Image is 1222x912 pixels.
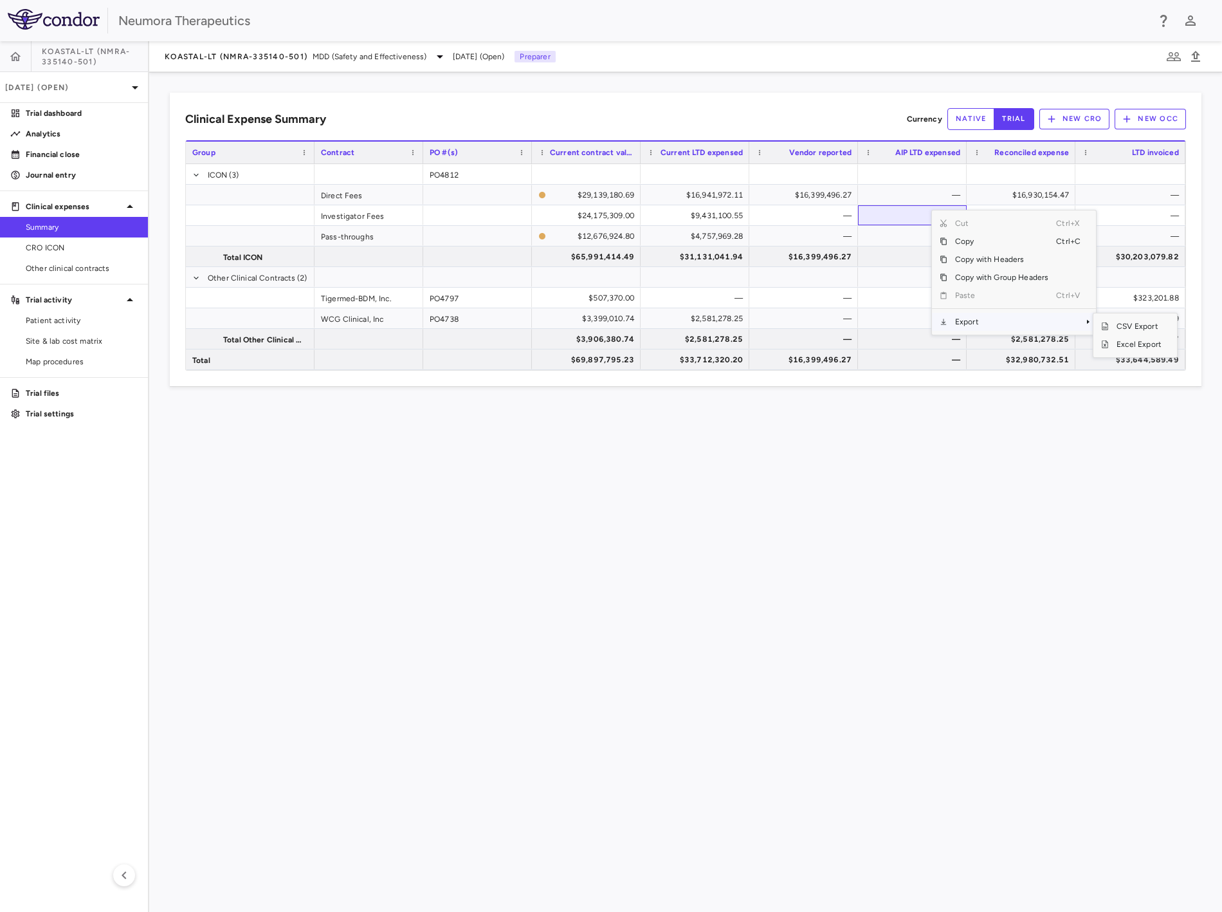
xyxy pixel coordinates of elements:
[1087,226,1179,247] div: —
[761,288,852,308] div: —
[661,148,743,157] span: Current LTD expensed
[185,111,326,128] h6: Clinical Expense Summary
[297,268,307,288] span: (2)
[761,205,852,226] div: —
[321,148,354,157] span: Contract
[994,148,1069,157] span: Reconciled expense
[515,51,555,62] p: Preparer
[1087,205,1179,226] div: —
[26,107,138,119] p: Trial dashboard
[543,247,634,267] div: $65,991,414.49
[652,308,743,329] div: $2,581,278.25
[538,227,634,245] span: The contract record and uploaded budget values do not match. Please review the contract record an...
[1115,109,1186,129] button: New OCC
[761,247,852,267] div: $16,399,496.27
[978,349,1069,370] div: $32,980,732.51
[1087,288,1179,308] div: $323,201.88
[947,250,1056,268] span: Copy with Headers
[652,288,743,308] div: —
[315,288,423,308] div: Tigermed-BDM, Inc.
[761,226,852,247] div: —
[978,329,1069,349] div: $2,581,278.25
[947,286,1056,304] span: Paste
[430,148,458,157] span: PO #(s)
[870,226,960,247] div: —
[652,185,743,205] div: $16,941,972.11
[1093,313,1178,358] div: SubMenu
[652,349,743,370] div: $33,712,320.20
[870,247,960,267] div: —
[208,268,296,288] span: Other Clinical Contracts
[1087,185,1179,205] div: —
[543,308,634,329] div: $3,399,010.74
[315,308,423,328] div: WCG Clinical, Inc
[931,210,1097,335] div: Context Menu
[543,349,634,370] div: $69,897,795.23
[870,349,960,370] div: —
[315,226,423,246] div: Pass-throughs
[26,149,138,160] p: Financial close
[1056,214,1084,232] span: Ctrl+X
[223,330,307,350] span: Total Other Clinical Contracts
[978,185,1069,205] div: $16,930,154.47
[870,288,960,308] div: —
[1109,335,1169,353] span: Excel Export
[652,247,743,267] div: $31,131,041.94
[1087,247,1179,267] div: $30,203,079.82
[26,294,122,306] p: Trial activity
[1056,232,1084,250] span: Ctrl+C
[550,148,634,157] span: Current contract value
[26,387,138,399] p: Trial files
[907,113,942,125] p: Currency
[423,308,532,328] div: PO4738
[423,288,532,308] div: PO4797
[895,148,960,157] span: AIP LTD expensed
[994,108,1034,130] button: trial
[26,356,138,368] span: Map procedures
[26,221,138,233] span: Summary
[551,185,634,205] div: $29,139,180.69
[1039,109,1110,129] button: New CRO
[947,214,1056,232] span: Cut
[8,9,100,30] img: logo-full-BYUhSk78.svg
[26,242,138,254] span: CRO ICON
[947,313,1056,331] span: Export
[543,329,634,349] div: $3,906,380.74
[26,201,122,212] p: Clinical expenses
[870,308,960,329] div: —
[870,185,960,205] div: —
[1056,286,1084,304] span: Ctrl+V
[551,226,634,247] div: $12,676,924.80
[229,165,239,185] span: (3)
[1132,148,1179,157] span: LTD invoiced
[26,335,138,347] span: Site & lab cost matrix
[761,185,852,205] div: $16,399,496.27
[423,164,532,184] div: PO4812
[789,148,852,157] span: Vendor reported
[947,268,1056,286] span: Copy with Group Headers
[26,128,138,140] p: Analytics
[947,232,1056,250] span: Copy
[315,205,423,225] div: Investigator Fees
[313,51,427,62] span: MDD (Safety and Effectiveness)
[652,226,743,247] div: $4,757,969.28
[26,263,138,274] span: Other clinical contracts
[42,46,148,67] span: KOASTAL-LT (NMRA-335140-501)
[192,148,215,157] span: Group
[165,51,307,62] span: KOASTAL-LT (NMRA-335140-501)
[761,349,852,370] div: $16,399,496.27
[870,329,960,349] div: —
[947,108,995,130] button: native
[192,350,210,371] span: Total
[1087,349,1179,370] div: $33,644,589.49
[538,185,634,204] span: The contract record and uploaded budget values do not match. Please review the contract record an...
[5,82,127,93] p: [DATE] (Open)
[761,329,852,349] div: —
[26,169,138,181] p: Journal entry
[761,308,852,329] div: —
[543,288,634,308] div: $507,370.00
[1087,329,1179,349] div: $3,441,509.67
[208,165,228,185] span: ICON
[223,247,263,268] span: Total ICON
[652,205,743,226] div: $9,431,100.55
